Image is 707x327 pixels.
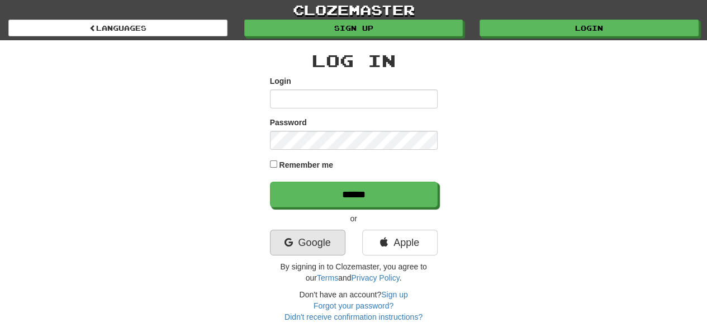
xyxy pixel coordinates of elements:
a: Google [270,230,345,255]
a: Apple [362,230,438,255]
p: or [270,213,438,224]
label: Remember me [279,159,333,170]
p: By signing in to Clozemaster, you agree to our and . [270,261,438,283]
a: Sign up [244,20,463,36]
label: Login [270,75,291,87]
div: Don't have an account? [270,289,438,323]
label: Password [270,117,307,128]
a: Didn't receive confirmation instructions? [284,312,423,321]
a: Privacy Policy [351,273,399,282]
a: Login [480,20,699,36]
a: Sign up [381,290,407,299]
h2: Log In [270,51,438,70]
a: Languages [8,20,227,36]
a: Terms [317,273,338,282]
a: Forgot your password? [314,301,393,310]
